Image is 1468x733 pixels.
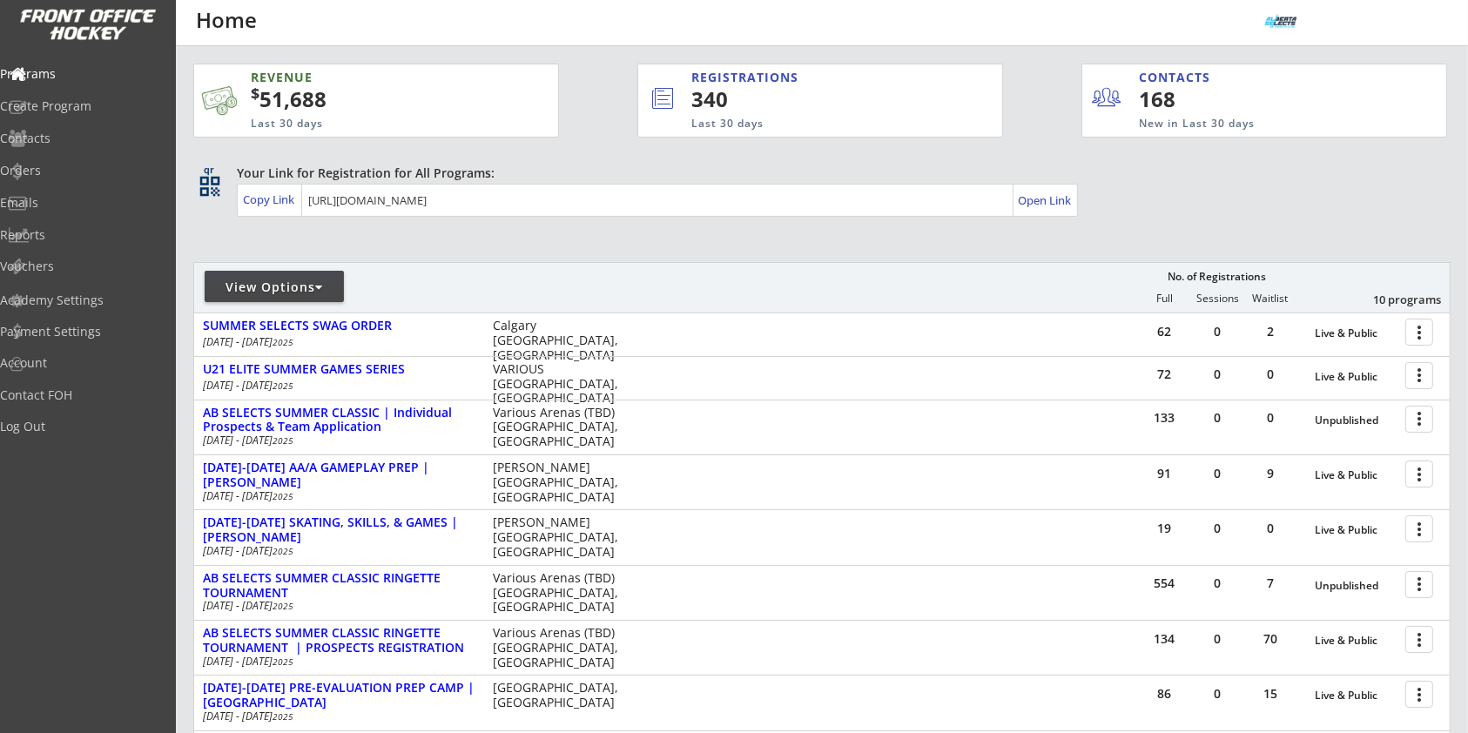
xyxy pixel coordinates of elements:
button: more_vert [1405,681,1433,708]
div: New in Last 30 days [1139,117,1365,131]
div: [PERSON_NAME] [GEOGRAPHIC_DATA], [GEOGRAPHIC_DATA] [493,515,630,559]
div: [DATE] - [DATE] [203,435,469,446]
div: Unpublished [1315,414,1397,427]
div: REGISTRATIONS [691,69,922,86]
div: 91 [1138,467,1190,480]
div: 0 [1191,368,1243,380]
div: Sessions [1191,293,1243,305]
div: SUMMER SELECTS SWAG ORDER [203,319,475,333]
div: [DATE]-[DATE] PRE-EVALUATION PREP CAMP | [GEOGRAPHIC_DATA] [203,681,475,710]
div: Live & Public [1315,469,1397,481]
div: 0 [1244,522,1296,535]
em: 2025 [273,434,293,447]
div: 70 [1244,633,1296,645]
div: [DATE] - [DATE] [203,711,469,722]
div: 0 [1191,467,1243,480]
div: Unpublished [1315,580,1397,592]
div: 10 programs [1350,292,1441,307]
em: 2025 [273,656,293,668]
div: View Options [205,279,344,296]
div: qr [199,165,219,176]
div: [DATE] - [DATE] [203,380,469,391]
div: 2 [1244,326,1296,338]
div: AB SELECTS SUMMER CLASSIC | Individual Prospects & Team Application [203,406,475,435]
div: 0 [1191,688,1243,700]
div: 19 [1138,522,1190,535]
div: [DATE]-[DATE] SKATING, SKILLS, & GAMES | [PERSON_NAME] [203,515,475,545]
div: U21 ELITE SUMMER GAMES SERIES [203,362,475,377]
em: 2025 [273,336,293,348]
div: [DATE] - [DATE] [203,656,469,667]
div: [PERSON_NAME] [GEOGRAPHIC_DATA], [GEOGRAPHIC_DATA] [493,461,630,504]
div: 168 [1139,84,1246,114]
div: Live & Public [1315,524,1397,536]
button: more_vert [1405,571,1433,598]
div: 15 [1244,688,1296,700]
div: 72 [1138,368,1190,380]
div: Your Link for Registration for All Programs: [237,165,1397,182]
em: 2025 [273,545,293,557]
div: REVENUE [251,69,474,86]
div: 0 [1244,368,1296,380]
button: more_vert [1405,406,1433,433]
div: [DATE]-[DATE] AA/A GAMEPLAY PREP | [PERSON_NAME] [203,461,475,490]
div: [DATE] - [DATE] [203,337,469,347]
div: Full [1138,293,1190,305]
em: 2025 [273,490,293,502]
div: Open Link [1018,193,1073,208]
button: qr_code [197,173,223,199]
button: more_vert [1405,319,1433,346]
div: 0 [1191,577,1243,589]
div: Last 30 days [691,117,931,131]
div: 133 [1138,412,1190,424]
div: [DATE] - [DATE] [203,546,469,556]
div: AB SELECTS SUMMER CLASSIC RINGETTE TOURNAMENT [203,571,475,601]
div: 62 [1138,326,1190,338]
sup: $ [251,83,259,104]
div: [DATE] - [DATE] [203,491,469,501]
a: Open Link [1018,188,1073,212]
div: Various Arenas (TBD) [GEOGRAPHIC_DATA], [GEOGRAPHIC_DATA] [493,406,630,449]
button: more_vert [1405,626,1433,653]
div: Calgary [GEOGRAPHIC_DATA], [GEOGRAPHIC_DATA] [493,319,630,362]
div: 0 [1191,633,1243,645]
div: Live & Public [1315,327,1397,340]
div: Live & Public [1315,371,1397,383]
div: 51,688 [251,84,503,114]
button: more_vert [1405,515,1433,542]
div: Copy Link [243,192,298,207]
div: Last 30 days [251,117,474,131]
div: 340 [691,84,944,114]
div: Live & Public [1315,635,1397,647]
div: AB SELECTS SUMMER CLASSIC RINGETTE TOURNAMENT | PROSPECTS REGISTRATION [203,626,475,656]
div: CONTACTS [1139,69,1218,86]
div: Various Arenas (TBD) [GEOGRAPHIC_DATA], [GEOGRAPHIC_DATA] [493,626,630,669]
div: Various Arenas (TBD) [GEOGRAPHIC_DATA], [GEOGRAPHIC_DATA] [493,571,630,615]
em: 2025 [273,710,293,723]
div: Waitlist [1243,293,1296,305]
div: 0 [1191,412,1243,424]
em: 2025 [273,380,293,392]
div: 9 [1244,467,1296,480]
div: 554 [1138,577,1190,589]
div: 134 [1138,633,1190,645]
button: more_vert [1405,362,1433,389]
div: 0 [1244,412,1296,424]
div: [GEOGRAPHIC_DATA], [GEOGRAPHIC_DATA] [493,681,630,710]
div: Live & Public [1315,689,1397,702]
em: 2025 [273,600,293,612]
div: 0 [1191,326,1243,338]
div: 86 [1138,688,1190,700]
div: 0 [1191,522,1243,535]
div: VARIOUS [GEOGRAPHIC_DATA], [GEOGRAPHIC_DATA] [493,362,630,406]
button: more_vert [1405,461,1433,488]
div: [DATE] - [DATE] [203,601,469,611]
div: No. of Registrations [1162,271,1270,283]
div: 7 [1244,577,1296,589]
